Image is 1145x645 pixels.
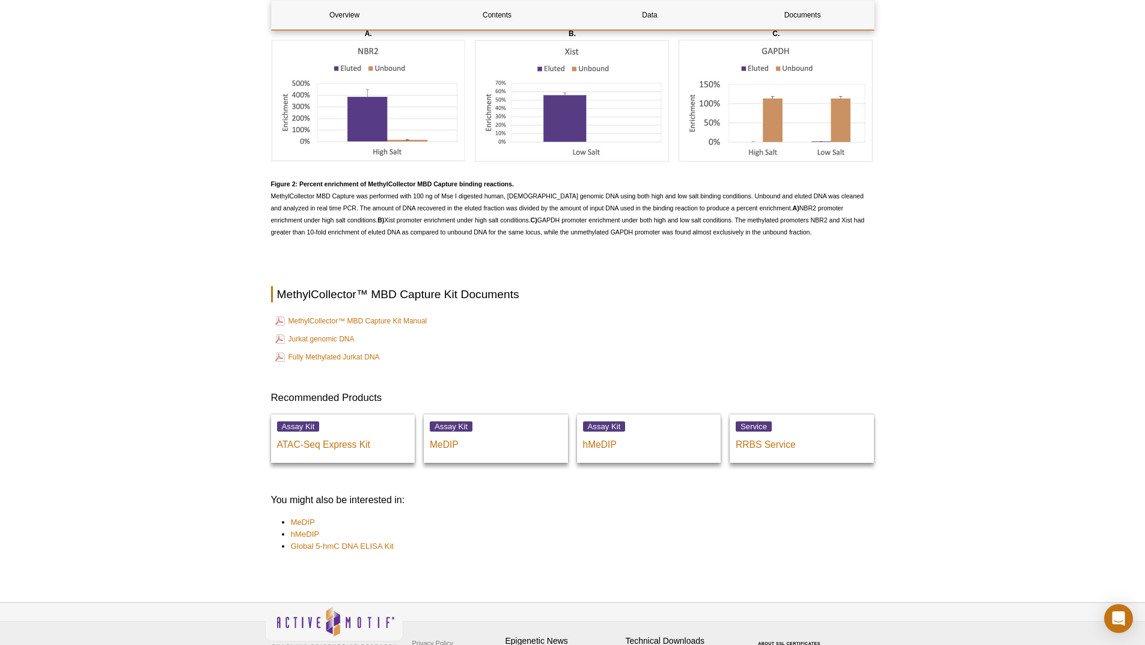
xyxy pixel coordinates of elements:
[277,421,320,432] span: Assay Kit
[271,391,875,405] h3: Recommended Products
[291,528,320,540] a: hMeDIP
[271,286,875,302] h2: MethylCollector™ MBD Capture Kit Documents
[271,180,514,188] strong: Figure 2: Percent enrichment of MethylCollector MBD Capture binding reactions.
[772,29,780,38] strong: C.
[475,40,670,162] img: Xist Enrichment
[271,414,415,463] a: Assay Kit ATAC-Seq Express Kit
[275,332,355,346] a: Jurkat genomic DNA
[730,1,876,29] a: Documents
[679,40,873,162] img: GAPDH Enrichment
[736,433,868,451] p: RRBS Service
[430,433,562,451] p: MeDIP
[736,421,772,432] span: Service
[577,1,723,29] a: Data
[1104,604,1133,633] div: Open Intercom Messenger
[275,350,380,364] a: Fully Methylated Jurkat DNA
[577,414,721,463] a: Assay Kit hMeDIP
[271,40,466,162] img: NBR2 Enrichment
[583,433,715,451] p: hMeDIP
[271,180,865,236] span: MethylCollector MBD Capture was performed with 100 ng of Mse I digested human, [DEMOGRAPHIC_DATA]...
[377,216,384,224] strong: B)
[365,29,372,38] strong: A.
[424,1,570,29] a: Contents
[271,493,875,507] h3: You might also be interested in:
[424,414,568,463] a: Assay Kit MeDIP
[793,204,799,212] strong: A)
[730,414,874,463] a: Service RRBS Service
[531,216,537,224] strong: C)
[291,516,315,528] a: MeDIP
[291,540,394,552] a: Global 5-hmC DNA ELISA Kit
[569,29,576,38] strong: B.
[430,421,472,432] span: Assay Kit
[277,433,409,451] p: ATAC-Seq Express Kit
[275,314,427,328] a: MethylCollector™ MBD Capture Kit Manual
[583,421,626,432] span: Assay Kit
[272,1,418,29] a: Overview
